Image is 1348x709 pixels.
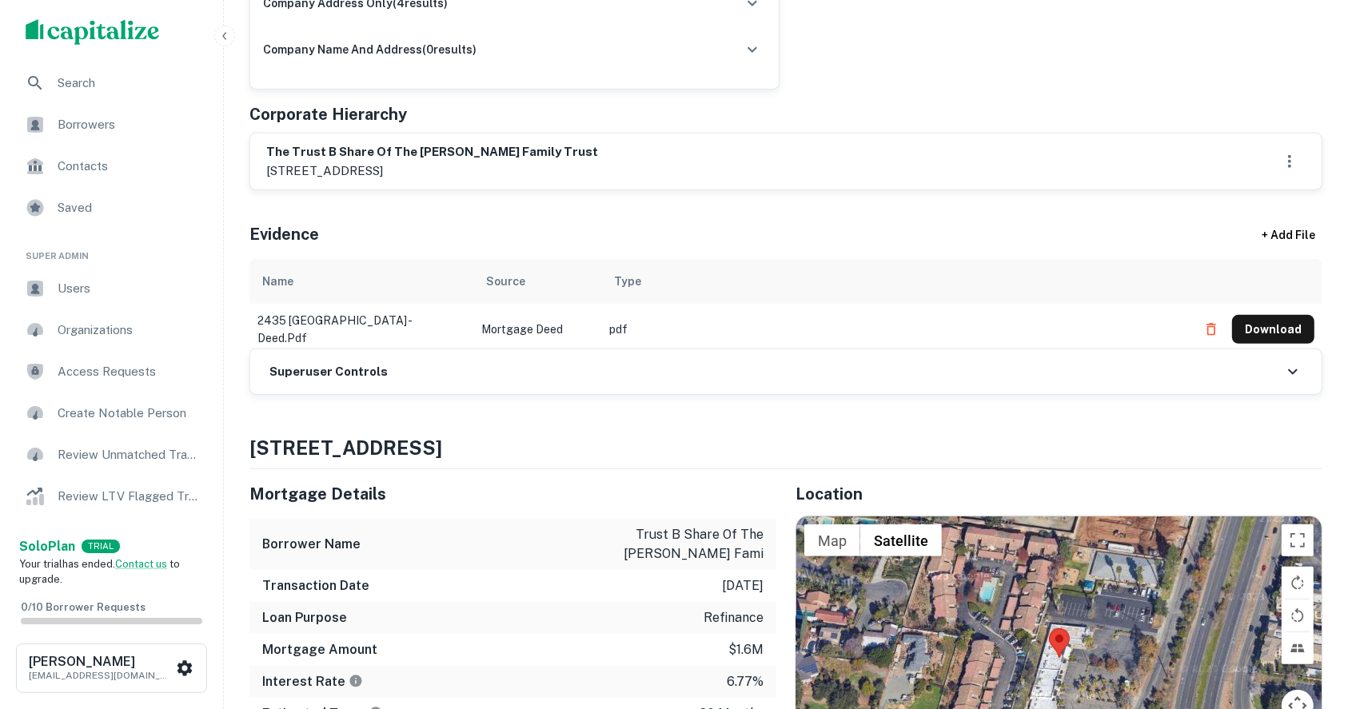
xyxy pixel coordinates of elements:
[13,230,210,269] li: Super Admin
[58,115,201,134] span: Borrowers
[601,304,1189,355] td: pdf
[13,477,210,516] a: Review LTV Flagged Transactions
[722,576,764,595] p: [DATE]
[13,269,210,308] a: Users
[263,41,477,58] h6: company name and address ( 0 results)
[486,272,525,291] div: Source
[266,143,598,161] h6: the trust b share of the [PERSON_NAME] family trust
[58,362,201,381] span: Access Requests
[704,608,764,627] p: refinance
[601,259,1189,304] th: Type
[262,608,347,627] h6: Loan Purpose
[29,655,173,668] h6: [PERSON_NAME]
[262,640,377,659] h6: Mortgage Amount
[262,576,369,595] h6: Transaction Date
[58,445,201,464] span: Review Unmatched Transactions
[13,311,210,349] a: Organizations
[13,436,210,474] a: Review Unmatched Transactions
[13,147,210,185] a: Contacts
[13,353,210,391] a: Access Requests
[13,64,210,102] a: Search
[13,394,210,432] a: Create Notable Person
[614,272,641,291] div: Type
[349,674,363,688] svg: The interest rates displayed on the website are for informational purposes only and may be report...
[1268,581,1348,658] iframe: Chat Widget
[473,259,601,304] th: Source
[1232,315,1314,344] button: Download
[58,487,201,506] span: Review LTV Flagged Transactions
[266,161,598,181] p: [STREET_ADDRESS]
[19,537,75,556] a: SoloPlan
[262,535,361,554] h6: Borrower Name
[19,539,75,554] strong: Solo Plan
[58,404,201,423] span: Create Notable Person
[58,198,201,217] span: Saved
[21,601,146,613] span: 0 / 10 Borrower Requests
[58,321,201,340] span: Organizations
[58,157,201,176] span: Contacts
[860,524,942,556] button: Show satellite imagery
[19,558,180,586] span: Your trial has ended. to upgrade.
[1197,317,1226,342] button: Delete file
[796,482,1322,506] h5: Location
[13,519,210,557] a: Lender Admin View
[249,433,1322,462] h4: [STREET_ADDRESS]
[249,304,473,355] td: 2435 [GEOGRAPHIC_DATA] - deed.pdf
[249,102,407,126] h5: Corporate Hierarchy
[13,106,210,144] a: Borrowers
[13,189,210,227] a: Saved
[26,19,160,45] img: capitalize-logo.png
[620,525,764,564] p: trust b share of the [PERSON_NAME] fami
[249,222,319,246] h5: Evidence
[58,74,201,93] span: Search
[804,524,860,556] button: Show street map
[82,540,120,553] div: TRIAL
[473,304,601,355] td: Mortgage Deed
[115,558,167,570] a: Contact us
[728,640,764,659] p: $1.6m
[249,482,776,506] h5: Mortgage Details
[269,363,388,381] h6: Superuser Controls
[58,279,201,298] span: Users
[262,272,293,291] div: Name
[1233,221,1345,249] div: + Add File
[249,259,1322,349] div: scrollable content
[262,672,363,691] h6: Interest Rate
[29,668,173,683] p: [EMAIL_ADDRESS][DOMAIN_NAME]
[16,643,207,693] button: [PERSON_NAME][EMAIL_ADDRESS][DOMAIN_NAME]
[1282,524,1314,556] button: Toggle fullscreen view
[249,259,473,304] th: Name
[1282,567,1314,599] button: Rotate map clockwise
[727,672,764,691] p: 6.77%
